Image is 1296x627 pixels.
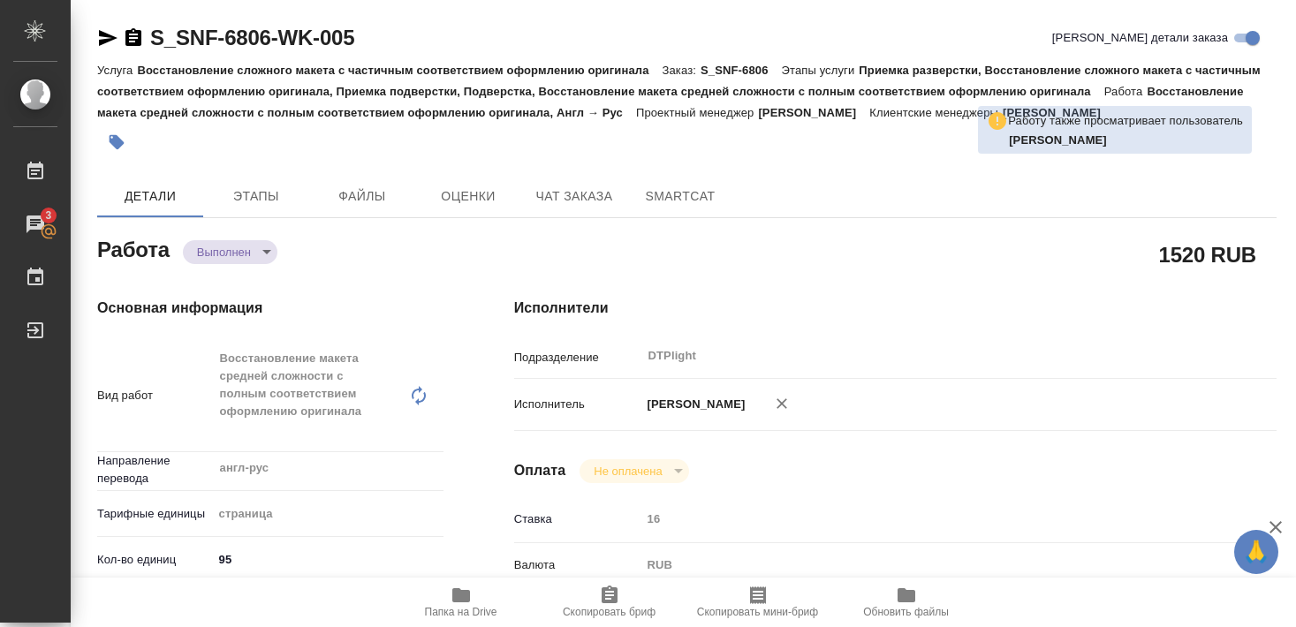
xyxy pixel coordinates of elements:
p: Клиентские менеджеры [869,106,1003,119]
p: Подразделение [514,349,641,366]
p: Заказ: [663,64,701,77]
button: 🙏 [1234,530,1278,574]
button: Добавить тэг [97,123,136,162]
div: RUB [641,550,1213,580]
input: Пустое поле [641,506,1213,532]
button: Папка на Drive [387,578,535,627]
p: S_SNF-6806 [701,64,782,77]
p: Проектный менеджер [636,106,758,119]
button: Скопировать бриф [535,578,684,627]
button: Скопировать ссылку [123,27,144,49]
div: Выполнен [183,240,277,264]
span: 🙏 [1241,533,1271,570]
button: Обновить файлы [832,578,981,627]
div: Выполнен [580,459,688,483]
span: Обновить файлы [863,606,949,618]
p: Кол-во единиц [97,551,213,569]
h4: Оплата [514,460,566,481]
p: Ставка [514,510,641,528]
p: Восстановление сложного макета с частичным соответствием оформлению оригинала [137,64,662,77]
span: Скопировать бриф [563,606,656,618]
h2: Работа [97,232,170,264]
span: [PERSON_NAME] детали заказа [1052,29,1228,47]
button: Выполнен [192,245,256,260]
p: Этапы услуги [782,64,860,77]
p: Исполнитель [514,396,641,413]
h4: Исполнители [514,298,1277,319]
p: Петрова Валерия [1009,132,1243,149]
h2: 1520 RUB [1159,239,1256,269]
span: Этапы [214,185,299,208]
p: Услуга [97,64,137,77]
b: [PERSON_NAME] [1009,133,1107,147]
span: Скопировать мини-бриф [697,606,818,618]
span: Папка на Drive [425,606,497,618]
p: Направление перевода [97,452,213,487]
p: Тарифные единицы [97,505,213,523]
span: Детали [108,185,193,208]
button: Удалить исполнителя [762,384,801,423]
p: Валюта [514,556,641,574]
button: Не оплачена [588,464,667,479]
button: Скопировать ссылку для ЯМессенджера [97,27,118,49]
a: S_SNF-6806-WK-005 [150,26,354,49]
span: Чат заказа [532,185,617,208]
h4: Основная информация [97,298,443,319]
input: ✎ Введи что-нибудь [213,547,443,572]
span: Файлы [320,185,405,208]
p: [PERSON_NAME] [641,396,746,413]
p: Работу также просматривает пользователь [1008,112,1243,130]
p: [PERSON_NAME] [758,106,869,119]
p: Работа [1104,85,1148,98]
p: Вид работ [97,387,213,404]
button: Скопировать мини-бриф [684,578,832,627]
div: страница [213,499,443,529]
a: 3 [4,202,66,246]
span: Оценки [426,185,511,208]
span: 3 [34,207,62,224]
span: SmartCat [638,185,723,208]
